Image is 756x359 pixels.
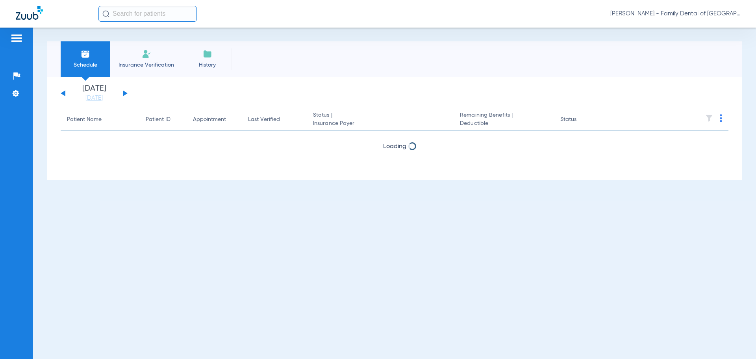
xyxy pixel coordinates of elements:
[720,114,722,122] img: group-dot-blue.svg
[313,119,447,128] span: Insurance Payer
[705,114,713,122] img: filter.svg
[67,61,104,69] span: Schedule
[307,109,454,131] th: Status |
[248,115,300,124] div: Last Verified
[203,49,212,59] img: History
[610,10,740,18] span: [PERSON_NAME] - Family Dental of [GEOGRAPHIC_DATA]
[193,115,226,124] div: Appointment
[142,49,151,59] img: Manual Insurance Verification
[454,109,554,131] th: Remaining Benefits |
[554,109,607,131] th: Status
[67,115,133,124] div: Patient Name
[460,119,547,128] span: Deductible
[116,61,177,69] span: Insurance Verification
[70,85,118,102] li: [DATE]
[383,143,406,150] span: Loading
[248,115,280,124] div: Last Verified
[146,115,180,124] div: Patient ID
[98,6,197,22] input: Search for patients
[16,6,43,20] img: Zuub Logo
[102,10,109,17] img: Search Icon
[67,115,102,124] div: Patient Name
[146,115,170,124] div: Patient ID
[10,33,23,43] img: hamburger-icon
[189,61,226,69] span: History
[193,115,235,124] div: Appointment
[81,49,90,59] img: Schedule
[70,94,118,102] a: [DATE]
